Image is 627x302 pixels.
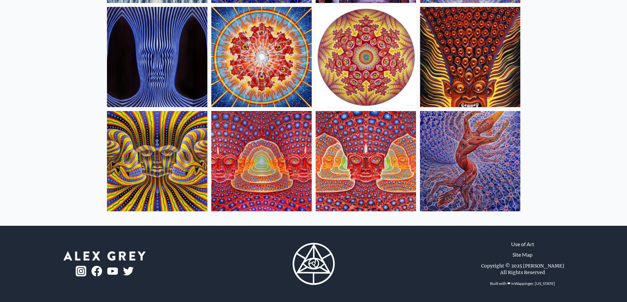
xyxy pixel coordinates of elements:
img: fb-logo.png [91,266,102,276]
div: All Rights Reserved [500,269,545,276]
img: ig-logo.png [76,266,86,276]
a: Wappinger, [US_STATE] [514,281,555,286]
div: Copyright © 2025 [PERSON_NAME] [481,263,564,269]
div: Built with ❤ in [487,278,558,289]
a: Use of Art [511,240,534,248]
img: youtube-logo.png [107,267,118,275]
img: twitter-logo.png [123,267,134,275]
a: Site Map [512,251,533,259]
